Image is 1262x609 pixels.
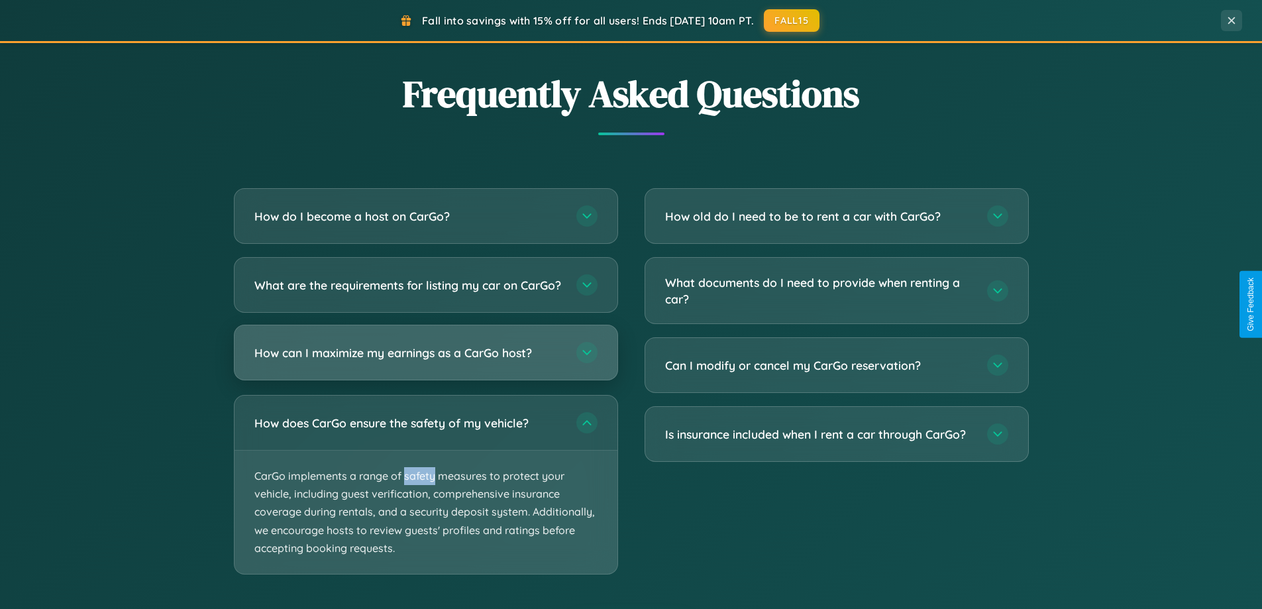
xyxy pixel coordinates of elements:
[234,68,1029,119] h2: Frequently Asked Questions
[254,345,563,361] h3: How can I maximize my earnings as a CarGo host?
[235,451,617,574] p: CarGo implements a range of safety measures to protect your vehicle, including guest verification...
[254,277,563,294] h3: What are the requirements for listing my car on CarGo?
[665,357,974,374] h3: Can I modify or cancel my CarGo reservation?
[1246,278,1255,331] div: Give Feedback
[665,208,974,225] h3: How old do I need to be to rent a car with CarGo?
[764,9,819,32] button: FALL15
[254,208,563,225] h3: How do I become a host on CarGo?
[422,14,754,27] span: Fall into savings with 15% off for all users! Ends [DATE] 10am PT.
[665,274,974,307] h3: What documents do I need to provide when renting a car?
[665,426,974,443] h3: Is insurance included when I rent a car through CarGo?
[254,415,563,431] h3: How does CarGo ensure the safety of my vehicle?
